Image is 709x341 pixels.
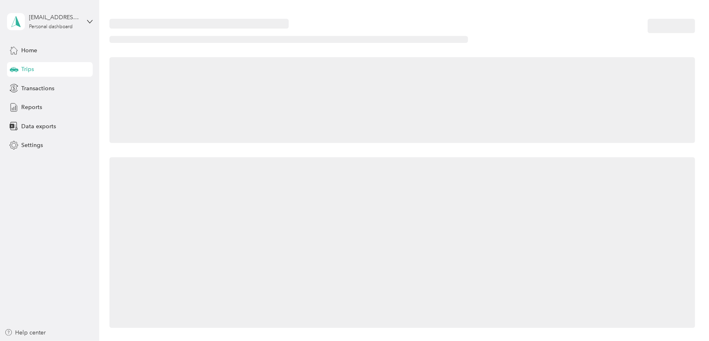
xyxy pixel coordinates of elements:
div: [EMAIL_ADDRESS][DOMAIN_NAME] [29,13,80,22]
button: Help center [4,328,46,337]
span: Data exports [21,122,56,131]
span: Transactions [21,84,54,93]
div: Personal dashboard [29,25,73,29]
span: Home [21,46,37,55]
span: Reports [21,103,42,111]
span: Trips [21,65,34,74]
span: Settings [21,141,43,149]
